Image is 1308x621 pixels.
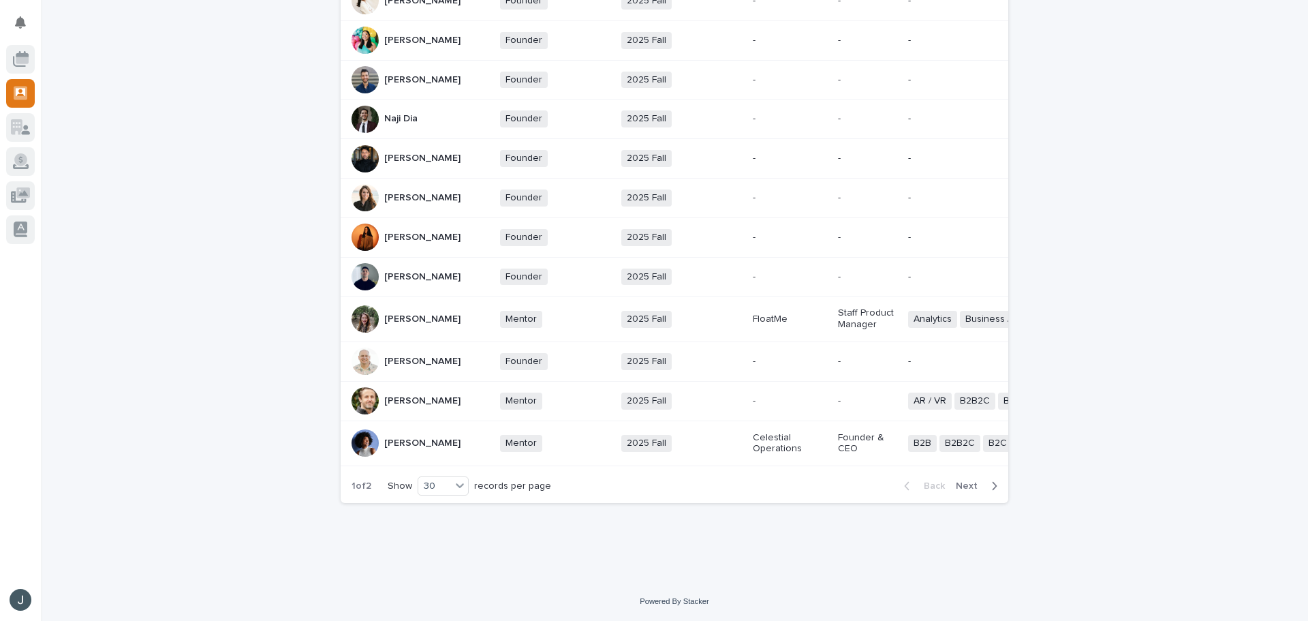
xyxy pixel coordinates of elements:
p: - [753,395,827,407]
span: 2025 Fall [621,190,672,207]
tr: [PERSON_NAME]Founder2025 Fall---[PERSON_NAME][EMAIL_ADDRESS][DOMAIN_NAME] [341,217,1271,257]
p: [PERSON_NAME] [384,192,461,204]
p: records per page [474,481,551,492]
span: 2025 Fall [621,393,672,410]
span: B2C [998,393,1027,410]
span: Founder [500,190,548,207]
p: 1 of 2 [341,470,382,503]
p: Celestial Operations [753,432,827,455]
tr: [PERSON_NAME]Founder2025 Fall---[EMAIL_ADDRESS][DOMAIN_NAME] [341,139,1271,179]
span: Founder [500,110,548,127]
span: 2025 Fall [621,311,672,328]
p: - [908,35,1147,46]
span: AR / VR [908,393,952,410]
span: 2025 Fall [621,150,672,167]
p: - [838,395,897,407]
p: - [838,35,897,46]
p: - [838,113,897,125]
p: - [838,74,897,86]
span: 2025 Fall [621,229,672,246]
p: - [908,153,1147,164]
span: B2C [983,435,1012,452]
span: Founder [500,72,548,89]
span: Mentor [500,393,542,410]
p: - [908,271,1147,283]
div: Notifications [17,16,35,38]
span: 2025 Fall [621,32,672,49]
button: Next [950,480,1008,492]
p: [PERSON_NAME] [384,438,461,449]
p: - [753,35,827,46]
tr: [PERSON_NAME]Founder2025 Fall---[PERSON_NAME][EMAIL_ADDRESS][DOMAIN_NAME] [341,179,1271,218]
p: - [753,192,827,204]
tr: [PERSON_NAME]Mentor2025 FallCelestial OperationsFounder & CEOB2BB2B2CB2CHiringNonprofit+5[EMAIL_A... [341,421,1271,466]
button: Notifications [6,8,35,37]
span: 2025 Fall [621,353,672,370]
p: - [908,113,1147,125]
p: [PERSON_NAME] [384,356,461,367]
span: Founder [500,353,548,370]
p: - [838,271,897,283]
div: 30 [418,479,451,494]
span: Mentor [500,435,542,452]
p: [PERSON_NAME] [384,153,461,164]
span: 2025 Fall [621,72,672,89]
span: B2B2C [939,435,980,452]
p: - [838,356,897,367]
p: - [838,153,897,164]
p: - [908,74,1147,86]
p: [PERSON_NAME] [384,314,461,325]
p: Staff Product Manager [838,307,897,331]
p: Founder & CEO [838,432,897,455]
span: B2B2C [954,393,995,410]
tr: [PERSON_NAME]Founder2025 Fall---[PERSON_NAME][EMAIL_ADDRESS] [341,257,1271,297]
p: [PERSON_NAME] [384,271,461,283]
p: - [753,113,827,125]
p: Show [388,481,412,492]
p: - [908,232,1147,243]
span: Next [956,481,986,491]
p: [PERSON_NAME] [384,232,461,243]
span: B2B [908,435,937,452]
span: Founder [500,32,548,49]
p: [PERSON_NAME] [384,395,461,407]
p: [PERSON_NAME] [384,35,461,46]
span: Analytics [908,311,957,328]
p: FloatMe [753,314,827,325]
tr: Naji DiaFounder2025 Fall---[EMAIL_ADDRESS][DOMAIN_NAME] [341,100,1271,139]
p: - [908,192,1147,204]
p: - [838,192,897,204]
p: [PERSON_NAME] [384,74,461,86]
p: - [753,271,827,283]
tr: [PERSON_NAME]Mentor2025 Fall--AR / VRB2B2CB2C+14[EMAIL_ADDRESS][DOMAIN_NAME] [341,381,1271,421]
p: - [753,153,827,164]
p: - [753,74,827,86]
p: - [908,356,1147,367]
tr: [PERSON_NAME]Founder2025 Fall---[PERSON_NAME][EMAIL_ADDRESS][DOMAIN_NAME] [341,60,1271,100]
tr: [PERSON_NAME]Founder2025 Fall---[PERSON_NAME][DOMAIN_NAME][EMAIL_ADDRESS][DOMAIN_NAME] [341,20,1271,60]
button: Back [893,480,950,492]
p: - [838,232,897,243]
span: 2025 Fall [621,435,672,452]
span: Founder [500,269,548,286]
button: users-avatar [6,586,35,614]
span: Back [916,481,945,491]
span: Mentor [500,311,542,328]
tr: [PERSON_NAME]Founder2025 Fall---[EMAIL_ADDRESS][DOMAIN_NAME] [341,342,1271,382]
span: Founder [500,150,548,167]
p: - [753,356,827,367]
span: Founder [500,229,548,246]
p: - [753,232,827,243]
tr: [PERSON_NAME]Mentor2025 FallFloatMeStaff Product ManagerAnalyticsBusiness / Market / Product Stra... [341,297,1271,342]
p: Naji Dia [384,113,418,125]
a: Powered By Stacker [640,597,708,605]
span: 2025 Fall [621,110,672,127]
span: Business / Market / Product Strategy [960,311,1130,328]
span: 2025 Fall [621,269,672,286]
